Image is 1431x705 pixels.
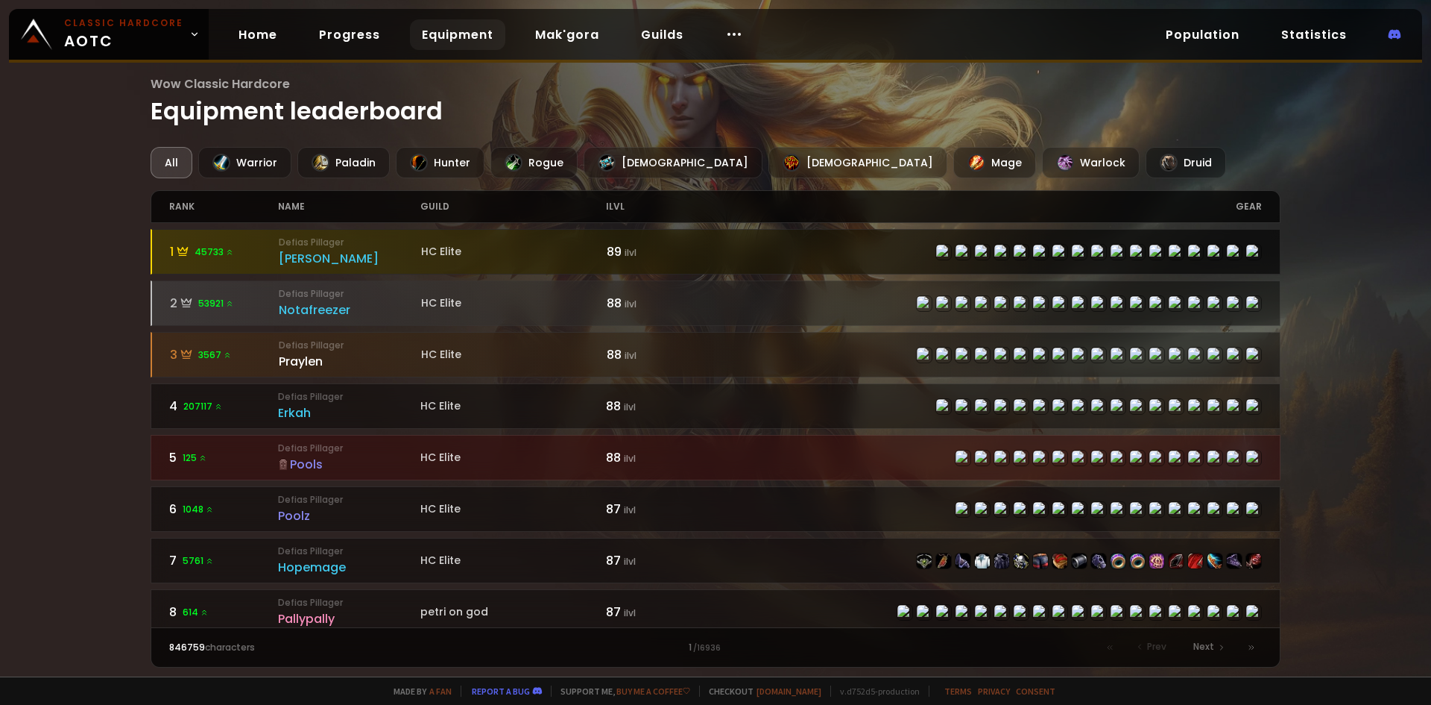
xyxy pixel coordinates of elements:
[278,610,420,628] div: Pallypally
[9,9,209,60] a: Classic HardcoreAOTC
[307,19,392,50] a: Progress
[756,686,821,697] a: [DOMAIN_NAME]
[151,486,1281,532] a: 61048 Defias PillagerPoolzHC Elite87 ilvlitem-22506item-22943item-22507item-22504item-22510item-2...
[420,450,606,466] div: HC Elite
[151,229,1281,275] a: 145733 Defias Pillager[PERSON_NAME]HC Elite89 ilvlitem-22498item-23057item-22499item-4335item-224...
[151,332,1281,377] a: 33567 Defias PillagerPraylenHC Elite88 ilvlitem-22514item-21712item-22515item-3427item-22512item-...
[151,75,1281,93] span: Wow Classic Hardcore
[715,191,1262,222] div: gear
[625,298,636,310] small: ilvl
[625,246,636,259] small: ilvl
[421,244,607,260] div: HC Elite
[1269,19,1359,50] a: Statistics
[953,147,1036,178] div: Mage
[584,147,762,178] div: [DEMOGRAPHIC_DATA]
[421,295,607,311] div: HC Elite
[1147,640,1166,654] span: Prev
[607,294,716,313] div: 88
[279,301,421,319] div: Notafreezer
[523,19,611,50] a: Mak'gora
[169,191,279,222] div: rank
[607,345,716,364] div: 88
[1014,554,1029,568] img: item-22730
[420,398,606,414] div: HC Elite
[606,397,715,416] div: 88
[442,641,988,654] div: 1
[978,686,1010,697] a: Privacy
[1169,554,1184,568] img: item-19379
[169,500,279,518] div: 6
[936,554,951,568] img: item-21608
[151,589,1281,635] a: 8614 Defias PillagerPallypallypetri on god87 ilvlitem-22428item-21712item-22429item-14617item-224...
[279,352,421,371] div: Praylen
[170,242,279,261] div: 1
[279,236,421,249] small: Defias Pillager
[420,501,606,517] div: HC Elite
[279,249,421,268] div: [PERSON_NAME]
[410,19,505,50] a: Equipment
[551,686,690,697] span: Support me,
[64,16,183,52] span: AOTC
[1052,554,1067,568] img: item-22500
[278,191,420,222] div: name
[183,554,214,568] span: 5761
[606,603,715,621] div: 87
[699,686,821,697] span: Checkout
[616,686,690,697] a: Buy me a coffee
[278,493,420,507] small: Defias Pillager
[198,147,291,178] div: Warrior
[151,75,1281,129] h1: Equipment leaderboard
[1227,554,1242,568] img: item-21597
[151,383,1281,429] a: 4207117 Defias PillagerErkahHC Elite88 ilvlitem-22498item-23057item-22983item-17723item-22496item...
[151,538,1281,583] a: 75761 Defias PillagerHopemageHC Elite87 ilvlitem-22498item-21608item-22499item-6795item-22496item...
[64,16,183,30] small: Classic Hardcore
[227,19,289,50] a: Home
[693,642,721,654] small: / 16936
[490,147,578,178] div: Rogue
[1207,554,1222,568] img: item-22807
[169,397,279,416] div: 4
[170,294,279,313] div: 2
[1091,554,1106,568] img: item-22501
[955,554,970,568] img: item-22499
[768,147,947,178] div: [DEMOGRAPHIC_DATA]
[917,554,932,568] img: item-22498
[170,345,279,364] div: 3
[624,504,636,516] small: ilvl
[1246,554,1261,568] img: item-22820
[1154,19,1251,50] a: Population
[1033,554,1048,568] img: item-22497
[169,641,443,654] div: characters
[1188,554,1203,568] img: item-22731
[1130,554,1145,568] img: item-23025
[606,551,715,570] div: 87
[169,603,279,621] div: 8
[472,686,530,697] a: Report a bug
[151,147,192,178] div: All
[624,555,636,568] small: ilvl
[278,545,420,558] small: Defias Pillager
[1111,554,1125,568] img: item-23237
[278,558,420,577] div: Hopemage
[624,401,636,413] small: ilvl
[606,500,715,518] div: 87
[297,147,390,178] div: Paladin
[396,147,484,178] div: Hunter
[830,686,920,697] span: v. d752d5 - production
[279,287,421,301] small: Defias Pillager
[944,686,972,697] a: Terms
[278,442,420,455] small: Defias Pillager
[1072,554,1087,568] img: item-23021
[1146,147,1226,178] div: Druid
[994,554,1009,568] img: item-22496
[278,404,420,422] div: Erkah
[169,448,279,467] div: 5
[607,242,716,261] div: 89
[183,503,214,516] span: 1048
[278,390,420,404] small: Defias Pillager
[151,281,1281,326] a: 253921 Defias PillagerNotafreezerHC Elite88 ilvlitem-22498item-23057item-22983item-2575item-22496...
[420,191,606,222] div: guild
[198,348,232,362] span: 3567
[420,553,606,568] div: HC Elite
[1042,147,1140,178] div: Warlock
